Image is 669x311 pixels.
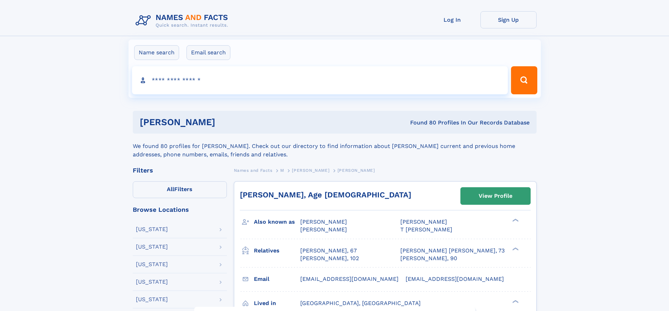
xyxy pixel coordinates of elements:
a: [PERSON_NAME], Age [DEMOGRAPHIC_DATA] [240,190,411,199]
div: [US_STATE] [136,244,168,250]
span: [PERSON_NAME] [292,168,329,173]
div: ❯ [511,299,519,304]
span: [PERSON_NAME] [400,218,447,225]
label: Email search [186,45,230,60]
h3: Also known as [254,216,300,228]
div: [US_STATE] [136,297,168,302]
a: [PERSON_NAME], 102 [300,255,359,262]
div: ❯ [511,218,519,223]
div: Filters [133,167,227,174]
a: [PERSON_NAME] [PERSON_NAME], 73 [400,247,505,255]
div: We found 80 profiles for [PERSON_NAME]. Check out our directory to find information about [PERSON... [133,134,537,159]
h1: [PERSON_NAME] [140,118,313,127]
h3: Email [254,273,300,285]
span: M [280,168,284,173]
span: [EMAIL_ADDRESS][DOMAIN_NAME] [406,276,504,282]
a: [PERSON_NAME] [292,166,329,175]
span: [EMAIL_ADDRESS][DOMAIN_NAME] [300,276,399,282]
div: [US_STATE] [136,279,168,285]
input: search input [132,66,508,94]
a: Names and Facts [234,166,273,175]
label: Name search [134,45,179,60]
a: Log In [424,11,480,28]
span: [PERSON_NAME] [337,168,375,173]
div: ❯ [511,246,519,251]
div: View Profile [479,188,512,204]
span: [PERSON_NAME] [300,226,347,233]
h3: Relatives [254,245,300,257]
a: Sign Up [480,11,537,28]
button: Search Button [511,66,537,94]
label: Filters [133,181,227,198]
span: All [167,186,174,192]
div: Found 80 Profiles In Our Records Database [313,119,530,127]
span: T [PERSON_NAME] [400,226,452,233]
a: [PERSON_NAME], 90 [400,255,457,262]
img: Logo Names and Facts [133,11,234,30]
span: [GEOGRAPHIC_DATA], [GEOGRAPHIC_DATA] [300,300,421,306]
div: Browse Locations [133,207,227,213]
a: M [280,166,284,175]
a: View Profile [461,188,530,204]
div: [US_STATE] [136,262,168,267]
div: [US_STATE] [136,227,168,232]
span: [PERSON_NAME] [300,218,347,225]
h3: Lived in [254,297,300,309]
a: [PERSON_NAME], 67 [300,247,357,255]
